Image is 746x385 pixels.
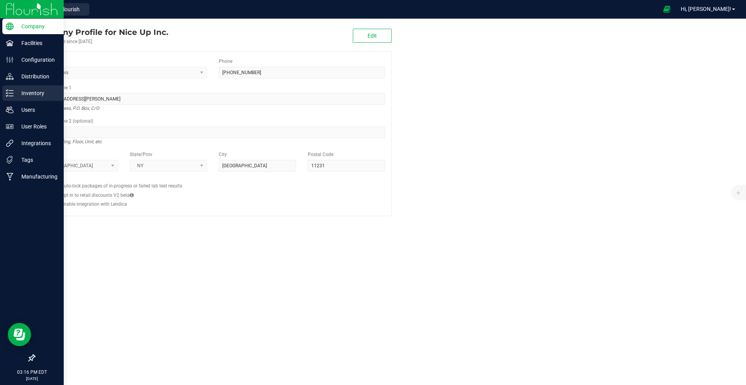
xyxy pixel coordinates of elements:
p: Users [14,105,60,114]
label: Phone [219,58,232,65]
input: (123) 456-7890 [219,67,385,78]
i: Suite, Building, Floor, Unit, etc. [41,137,103,146]
input: Postal Code [308,160,385,172]
inline-svg: Integrations [6,139,14,147]
input: Address [41,93,385,105]
span: Edit [368,33,377,39]
input: Suite, Building, Unit, etc. [41,127,385,138]
p: Company [14,22,60,31]
input: City [219,160,296,172]
p: User Roles [14,122,60,131]
div: Account active since [DATE] [34,38,168,45]
iframe: Resource center [8,323,31,346]
label: Auto-lock packages of in-progress or failed lab test results [61,182,182,189]
inline-svg: Company [6,23,14,30]
label: Enable integration with Lendica [61,201,127,208]
inline-svg: Configuration [6,56,14,64]
p: [DATE] [3,376,60,382]
p: Facilities [14,38,60,48]
p: Manufacturing [14,172,60,181]
button: Edit [353,29,392,43]
inline-svg: Inventory [6,89,14,97]
label: State/Prov [130,151,152,158]
inline-svg: Tags [6,156,14,164]
label: Address Line 2 (optional) [41,118,93,125]
p: Inventory [14,88,60,98]
inline-svg: User Roles [6,123,14,130]
label: Postal Code [308,151,333,158]
inline-svg: Users [6,106,14,114]
inline-svg: Distribution [6,73,14,80]
inline-svg: Manufacturing [6,173,14,180]
p: Distribution [14,72,60,81]
p: Tags [14,155,60,165]
label: Opt in to retail discounts V2 beta [61,192,134,199]
p: Configuration [14,55,60,64]
label: City [219,151,227,158]
span: Open Ecommerce Menu [658,2,676,17]
i: Street address, P.O. Box, C/O [41,104,99,113]
span: Hi, [PERSON_NAME]! [681,6,731,12]
p: 03:16 PM EDT [3,369,60,376]
inline-svg: Facilities [6,39,14,47]
div: Nice Up Inc. [34,26,168,38]
h2: Configs [41,177,385,182]
p: Integrations [14,139,60,148]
